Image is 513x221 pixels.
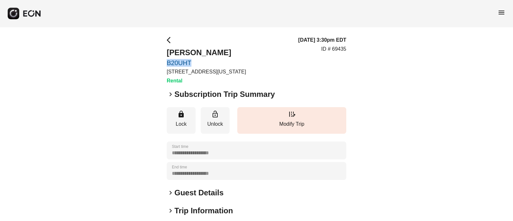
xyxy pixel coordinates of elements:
h2: [PERSON_NAME] [167,47,246,58]
a: B20UHT [167,59,246,67]
p: Unlock [204,120,226,128]
h2: Guest Details [174,188,223,198]
p: [STREET_ADDRESS][US_STATE] [167,68,246,76]
h2: Trip Information [174,206,233,216]
p: Modify Trip [240,120,343,128]
span: menu [498,9,505,16]
p: ID # 69435 [321,45,346,53]
span: keyboard_arrow_right [167,189,174,197]
span: edit_road [288,110,296,118]
span: lock_open [211,110,219,118]
p: Lock [170,120,192,128]
h3: Rental [167,77,246,85]
span: arrow_back_ios [167,36,174,44]
span: keyboard_arrow_right [167,90,174,98]
button: Modify Trip [237,107,346,134]
h2: Subscription Trip Summary [174,89,275,99]
span: keyboard_arrow_right [167,207,174,215]
h3: [DATE] 3:30pm EDT [298,36,346,44]
button: Unlock [201,107,230,134]
button: Lock [167,107,196,134]
span: lock [177,110,185,118]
